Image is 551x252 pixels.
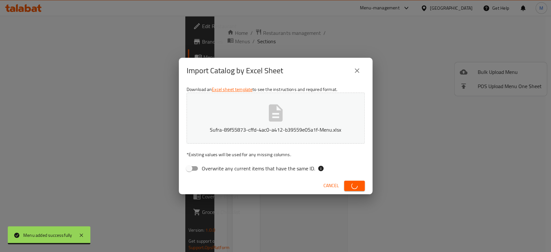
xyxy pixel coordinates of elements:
div: Download an to see the instructions and required format. [179,84,372,177]
button: Cancel [321,180,342,192]
p: Existing values will be used for any missing columns. [187,151,365,158]
h2: Import Catalog by Excel Sheet [187,66,283,76]
button: Sufra-89f55873-cffd-4ac0-a412-b39559e05a1f-Menu.xlsx [187,93,365,144]
span: Overwrite any current items that have the same ID. [202,165,315,172]
a: Excel sheet template [212,85,252,94]
div: Menu added successfully [23,232,72,239]
button: close [349,63,365,78]
span: Cancel [323,182,339,190]
p: Sufra-89f55873-cffd-4ac0-a412-b39559e05a1f-Menu.xlsx [197,126,355,134]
